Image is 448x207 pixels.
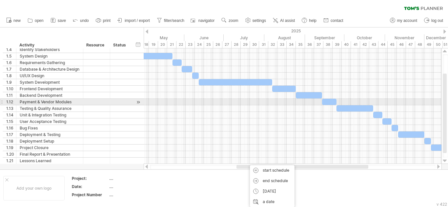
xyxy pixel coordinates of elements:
[6,138,16,144] div: 1.18
[94,16,112,25] a: print
[19,42,79,48] div: Activity
[20,79,80,85] div: System Development
[431,18,443,23] span: log out
[20,73,80,79] div: UI/UX Design
[397,18,417,23] span: my account
[250,41,259,48] div: 30
[342,41,351,48] div: 40
[86,42,106,48] div: Resource
[158,41,167,48] div: 20
[314,41,323,48] div: 37
[113,42,128,48] div: Status
[250,197,295,207] div: a date
[20,158,80,164] div: Lessons Learned
[20,92,80,98] div: Backend Development
[351,41,360,48] div: 41
[58,18,66,23] span: save
[144,34,184,41] div: May 2025
[20,125,80,131] div: Bug Fixes
[369,41,378,48] div: 43
[5,16,23,25] a: new
[232,41,241,48] div: 28
[331,18,343,23] span: contact
[6,86,16,92] div: 1.10
[241,41,250,48] div: 29
[140,41,149,48] div: 18
[20,86,80,92] div: Frontend Development
[422,16,445,25] a: log out
[305,34,344,41] div: September 2025
[6,53,16,59] div: 1.5
[35,18,44,23] span: open
[6,145,16,151] div: 1.19
[20,46,80,53] div: Identify Stakeholders
[296,41,305,48] div: 35
[305,41,314,48] div: 36
[3,176,65,200] div: Add your own logo
[204,41,213,48] div: 25
[6,66,16,72] div: 1.7
[195,41,204,48] div: 24
[13,18,21,23] span: new
[6,112,16,118] div: 1.14
[6,99,16,105] div: 1.12
[167,41,176,48] div: 21
[434,41,443,48] div: 50
[6,60,16,66] div: 1.6
[271,16,297,25] a: AI assist
[20,99,80,105] div: Payment & Vendor Modules
[437,202,447,207] div: v 422
[109,184,164,189] div: ....
[20,66,80,72] div: Database & Architecture Design
[280,18,295,23] span: AI assist
[388,41,397,48] div: 45
[149,41,158,48] div: 19
[300,16,318,25] a: help
[378,41,388,48] div: 44
[6,158,16,164] div: 1.21
[220,16,240,25] a: zoom
[103,18,111,23] span: print
[6,46,16,53] div: 1.4
[20,112,80,118] div: Unit & Integration Testing
[155,16,186,25] a: filter/search
[109,176,164,181] div: ....
[72,176,108,181] div: Project:
[264,34,305,41] div: August 2025
[26,16,46,25] a: open
[244,16,268,25] a: settings
[198,18,214,23] span: navigator
[385,34,424,41] div: November 2025
[222,41,232,48] div: 27
[309,18,316,23] span: help
[360,41,369,48] div: 42
[344,34,385,41] div: October 2025
[224,34,264,41] div: July 2025
[135,99,141,106] div: scroll to activity
[424,41,434,48] div: 49
[250,186,295,197] div: [DATE]
[20,131,80,138] div: Deployment & Testing
[322,16,345,25] a: contact
[49,16,68,25] a: save
[72,184,108,189] div: Date:
[415,41,424,48] div: 48
[80,18,89,23] span: undo
[186,41,195,48] div: 23
[6,79,16,85] div: 1.9
[397,41,406,48] div: 46
[323,41,333,48] div: 38
[6,73,16,79] div: 1.8
[71,16,91,25] a: undo
[20,105,80,112] div: Testing & Quality Assurance
[20,138,80,144] div: Deployment Setup
[6,131,16,138] div: 1.17
[109,192,164,198] div: ....
[229,18,238,23] span: zoom
[6,92,16,98] div: 1.11
[250,176,295,186] div: end schedule
[406,41,415,48] div: 47
[277,41,287,48] div: 33
[164,18,184,23] span: filter/search
[287,41,296,48] div: 34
